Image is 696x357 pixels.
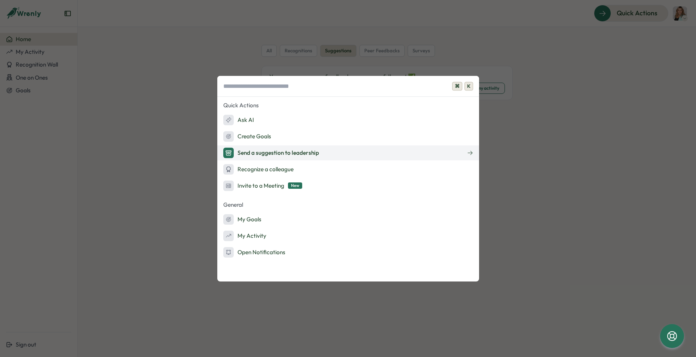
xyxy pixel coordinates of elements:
button: Ask AI [217,113,479,127]
div: Create Goals [223,131,271,142]
button: Invite to a MeetingNew [217,178,479,193]
div: Open Notifications [223,247,285,258]
span: K [464,82,473,91]
div: Send a suggestion to leadership [223,148,319,158]
div: My Goals [223,214,261,225]
p: Quick Actions [217,100,479,111]
div: Invite to a Meeting [223,181,302,191]
div: Recognize a colleague [223,164,294,175]
button: Open Notifications [217,245,479,260]
button: Recognize a colleague [217,162,479,177]
button: My Goals [217,212,479,227]
div: Ask AI [223,115,254,125]
button: My Activity [217,228,479,243]
p: General [217,199,479,210]
span: ⌘ [452,82,462,91]
button: Create Goals [217,129,479,144]
span: New [288,182,302,189]
button: Send a suggestion to leadership [217,145,479,160]
div: My Activity [223,231,266,241]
